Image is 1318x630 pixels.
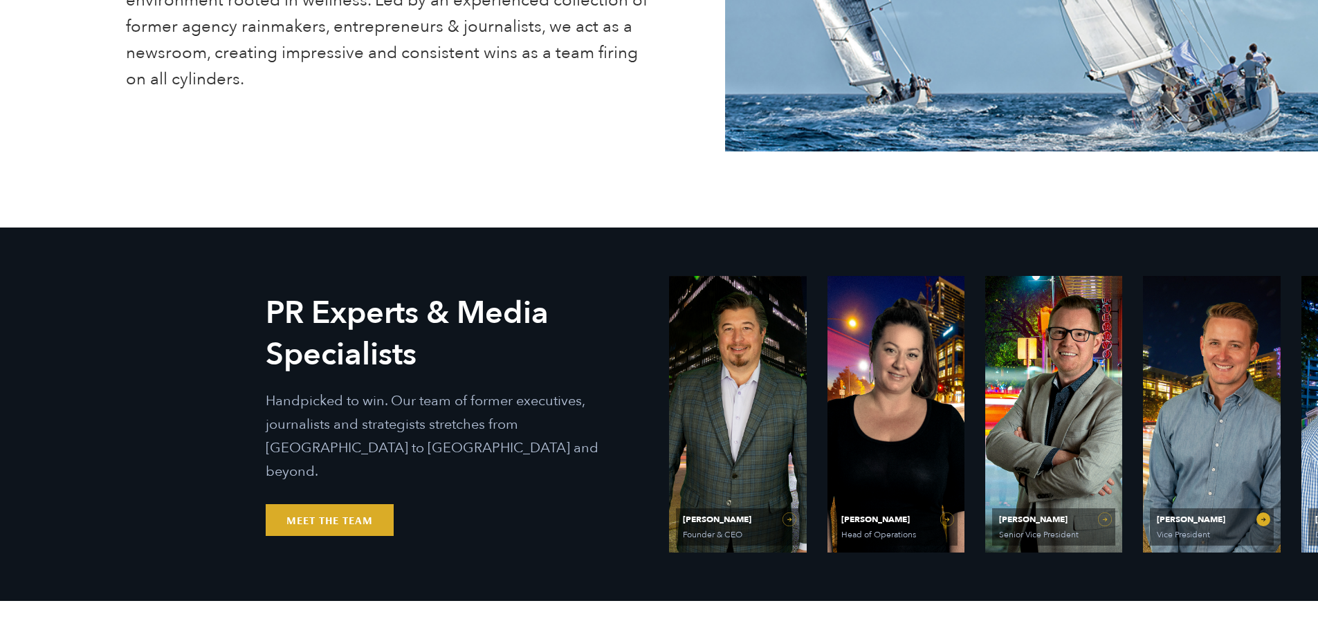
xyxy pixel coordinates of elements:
[683,530,789,539] span: Founder & CEO
[827,276,964,553] a: View Bio for Olivia Gardner
[841,515,951,524] span: [PERSON_NAME]
[999,515,1108,524] span: [PERSON_NAME]
[841,530,948,539] span: Head of Operations
[985,276,1122,553] a: View Bio for Matt Grant
[999,530,1106,539] span: Senior Vice President
[266,389,648,483] p: Handpicked to win. Our team of former executives, journalists and strategists stretches from [GEO...
[669,276,806,553] a: View Bio for Ethan Parker
[266,504,394,536] a: Meet the Team
[1157,530,1263,539] span: Vice President
[1157,515,1266,524] span: [PERSON_NAME]
[683,515,792,524] span: [PERSON_NAME]
[1143,276,1280,553] a: View Bio for Will Kruisbrink
[266,293,648,376] h2: PR Experts & Media Specialists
